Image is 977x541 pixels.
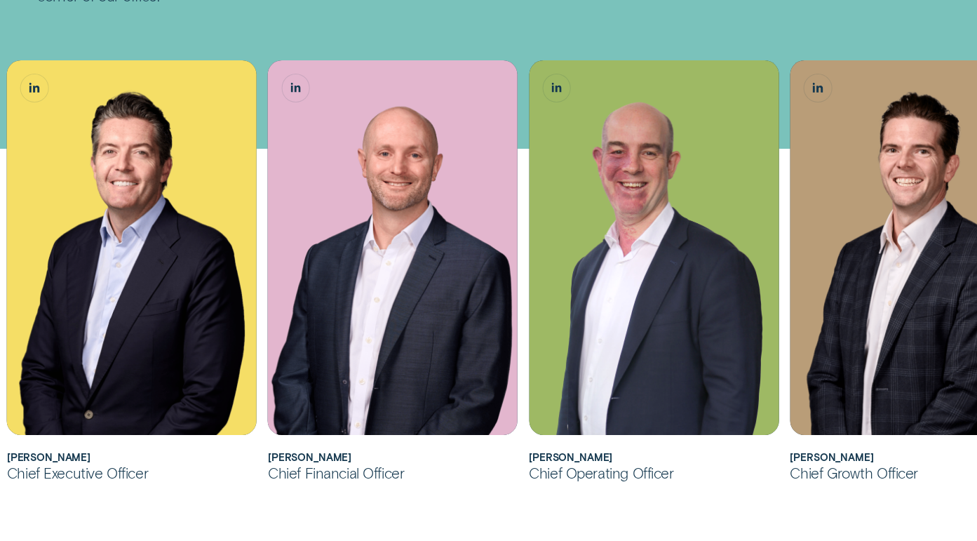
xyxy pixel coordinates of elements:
[529,60,779,435] div: Sam Harding, Chief Operating Officer
[7,60,257,435] img: Andrew Goodwin
[804,74,832,102] a: James Goodwin, Chief Growth Officer LinkedIn button
[7,452,257,464] h2: Andrew Goodwin
[7,60,257,435] div: Andrew Goodwin, Chief Executive Officer
[21,74,48,102] a: Andrew Goodwin, Chief Executive Officer LinkedIn button
[7,464,257,482] div: Chief Executive Officer
[529,60,779,435] img: Sam Harding
[268,452,518,464] h2: Matthew Lewis
[268,60,518,435] div: Matthew Lewis, Chief Financial Officer
[268,464,518,482] div: Chief Financial Officer
[282,74,309,102] a: Matthew Lewis, Chief Financial Officer LinkedIn button
[543,74,570,102] a: Sam Harding, Chief Operating Officer LinkedIn button
[268,60,518,435] img: Matthew Lewis
[529,452,779,464] h2: Sam Harding
[529,464,779,482] div: Chief Operating Officer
